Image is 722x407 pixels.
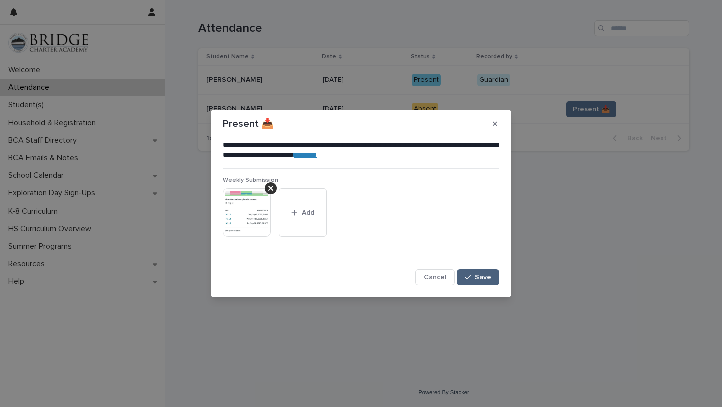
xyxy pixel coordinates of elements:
span: Weekly Submission [223,177,278,183]
span: Save [475,274,491,281]
span: Cancel [424,274,446,281]
p: Present 📥 [223,118,274,130]
button: Add [279,188,327,237]
button: Cancel [415,269,455,285]
span: Add [302,209,314,216]
button: Save [457,269,499,285]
